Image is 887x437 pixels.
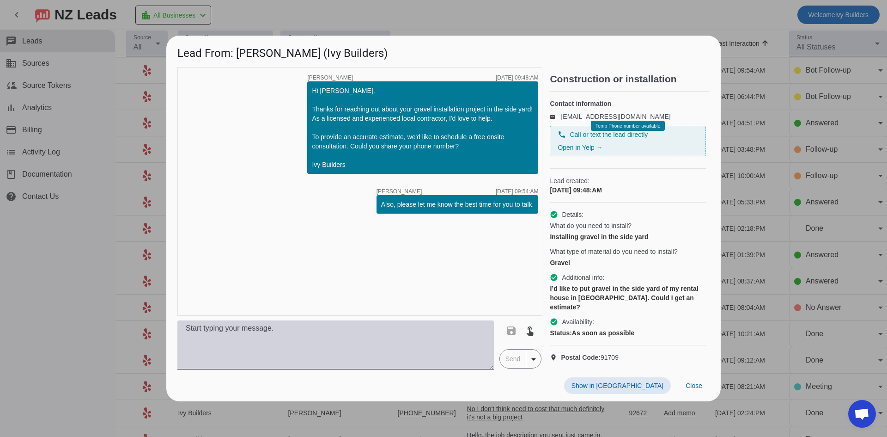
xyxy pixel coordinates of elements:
h4: Contact information [550,99,706,108]
span: [PERSON_NAME] [307,75,353,80]
h2: Construction or installation [550,74,710,84]
span: Show in [GEOGRAPHIC_DATA] [571,382,663,389]
a: [EMAIL_ADDRESS][DOMAIN_NAME] [561,113,670,120]
span: Details: [562,210,583,219]
strong: Postal Code: [561,354,601,361]
span: Lead created: [550,176,706,185]
div: As soon as possible [550,328,706,338]
mat-icon: check_circle [550,318,558,326]
strong: Status: [550,329,571,337]
button: Close [678,377,710,394]
mat-icon: phone [558,130,566,139]
mat-icon: email [550,114,561,119]
span: What do you need to install? [550,221,632,230]
span: [PERSON_NAME] [377,189,422,194]
div: Also, please let me know the best time for you to talk.​ [381,200,534,209]
div: I’d like to put gravel in the side yard of my rental house in [GEOGRAPHIC_DATA]. Could I get an e... [550,284,706,312]
mat-icon: check_circle [550,273,558,282]
div: Gravel [550,258,706,267]
div: [DATE] 09:48:AM [496,75,538,80]
mat-icon: arrow_drop_down [528,354,539,365]
div: [DATE] 09:48:AM [550,185,706,195]
div: Installing gravel in the side yard [550,232,706,241]
a: Open in Yelp → [558,144,602,151]
mat-icon: location_on [550,354,561,361]
div: Open chat [848,400,876,428]
span: 91709 [561,353,619,362]
span: What type of material do you need to install? [550,247,677,256]
span: Close [686,382,702,389]
div: Hi [PERSON_NAME], Thanks for reaching out about your gravel installation project in the side yard... [312,86,534,169]
div: [DATE] 09:54:AM [496,189,538,194]
h1: Lead From: [PERSON_NAME] (Ivy Builders) [166,36,721,67]
span: Call or text the lead directly [570,130,648,139]
span: Availability: [562,317,594,326]
button: Show in [GEOGRAPHIC_DATA] [564,377,671,394]
span: Additional info: [562,273,604,282]
mat-icon: touch_app [524,325,535,336]
mat-icon: check_circle [550,210,558,219]
span: Temp Phone number available [595,123,660,129]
